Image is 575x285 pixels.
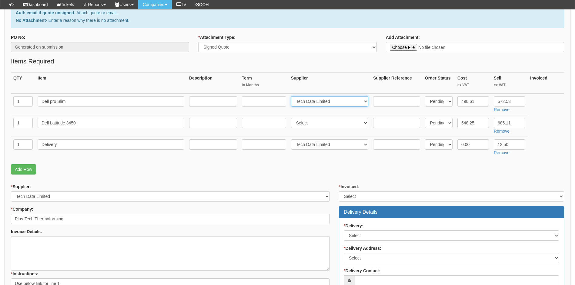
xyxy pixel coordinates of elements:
[289,73,371,94] th: Supplier
[371,73,423,94] th: Supplier Reference
[11,271,38,277] label: Instructions:
[11,206,33,212] label: Company:
[494,107,510,112] a: Remove
[11,229,42,235] label: Invoice Details:
[491,73,528,94] th: Sell
[16,10,74,15] b: Auth email if quote unsigned
[11,164,36,175] a: Add Row
[11,73,35,94] th: QTY
[344,209,559,215] h3: Delivery Details
[494,83,525,88] small: ex VAT
[344,223,363,229] label: Delivery:
[457,83,489,88] small: ex VAT
[455,73,491,94] th: Cost
[198,34,236,40] label: Attachment Type:
[16,18,46,23] b: No Attachment
[344,268,380,274] label: Delivery Contact:
[423,73,455,94] th: Order Status
[528,73,564,94] th: Invoiced
[386,34,420,40] label: Add Attachment:
[339,184,359,190] label: Invoiced:
[344,245,381,251] label: Delivery Address:
[494,150,510,155] a: Remove
[16,10,559,16] p: - Attach quote or email.
[187,73,239,94] th: Description
[11,184,31,190] label: Supplier:
[242,83,286,88] small: In Months
[11,34,25,40] label: PO No:
[35,73,187,94] th: Item
[494,129,510,134] a: Remove
[239,73,289,94] th: Term
[16,17,559,23] p: - Enter a reason why there is no attachment.
[11,57,54,66] legend: Items Required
